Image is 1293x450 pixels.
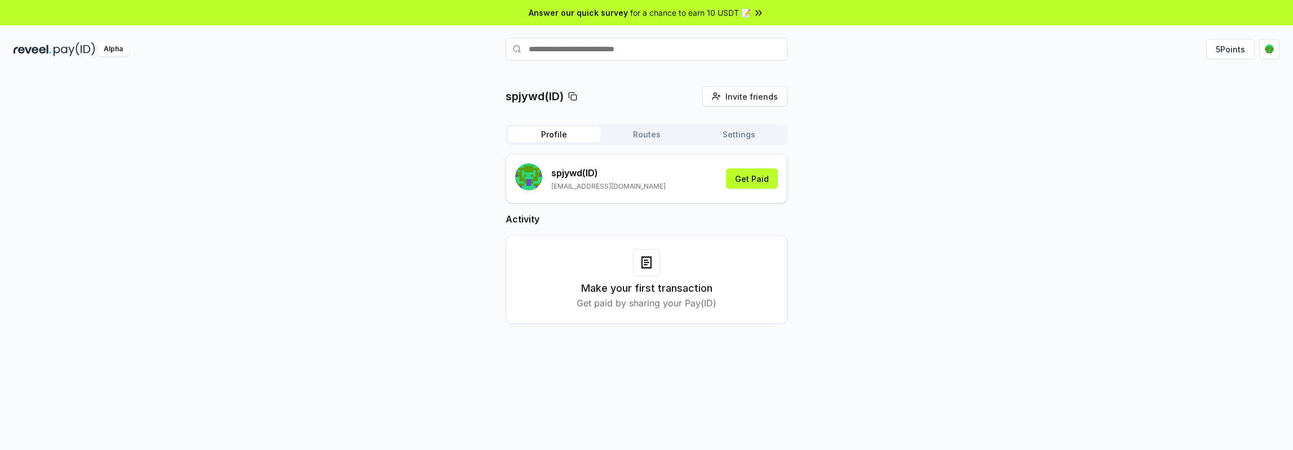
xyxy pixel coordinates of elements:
button: Invite friends [702,86,787,106]
img: pay_id [54,42,95,56]
p: Get paid by sharing your Pay(ID) [577,296,716,310]
button: Routes [600,127,693,142]
button: Profile [508,127,600,142]
p: spjywd (ID) [551,166,666,180]
div: Alpha [98,42,129,56]
button: Get Paid [726,168,778,189]
span: Invite friends [725,91,778,103]
h2: Activity [506,212,787,226]
span: for a chance to earn 10 USDT 📝 [630,7,751,19]
img: reveel_dark [14,42,51,56]
button: 5Points [1206,39,1255,59]
h3: Make your first transaction [581,280,712,296]
p: [EMAIL_ADDRESS][DOMAIN_NAME] [551,182,666,191]
span: Answer our quick survey [529,7,628,19]
button: Settings [693,127,785,142]
p: spjywd(ID) [506,88,564,104]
